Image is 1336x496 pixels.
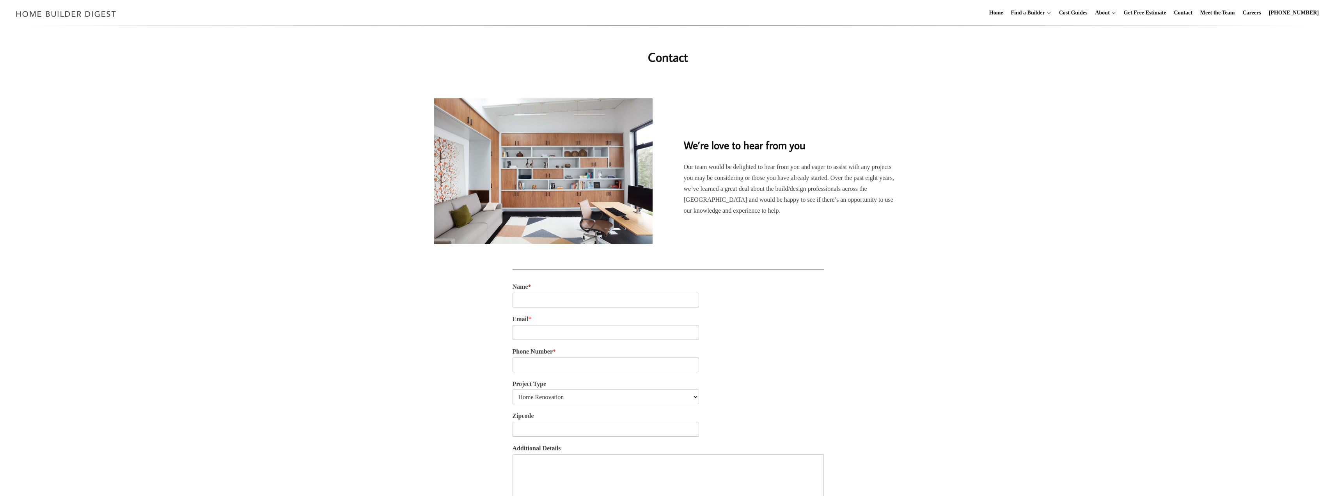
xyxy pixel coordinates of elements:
[986,0,1006,25] a: Home
[1056,0,1091,25] a: Cost Guides
[513,444,824,453] label: Additional Details
[513,348,824,356] label: Phone Number
[12,6,120,21] img: Home Builder Digest
[1240,0,1264,25] a: Careers
[1092,0,1109,25] a: About
[684,162,902,216] p: Our team would be delighted to hear from you and eager to assist with any projects you may be con...
[1008,0,1045,25] a: Find a Builder
[1197,0,1238,25] a: Meet the Team
[513,412,824,420] label: Zipcode
[513,48,824,66] h1: Contact
[684,126,902,153] h2: We’re love to hear from you
[513,283,824,291] label: Name
[1121,0,1169,25] a: Get Free Estimate
[513,315,824,324] label: Email
[513,380,824,388] label: Project Type
[1171,0,1195,25] a: Contact
[1266,0,1322,25] a: [PHONE_NUMBER]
